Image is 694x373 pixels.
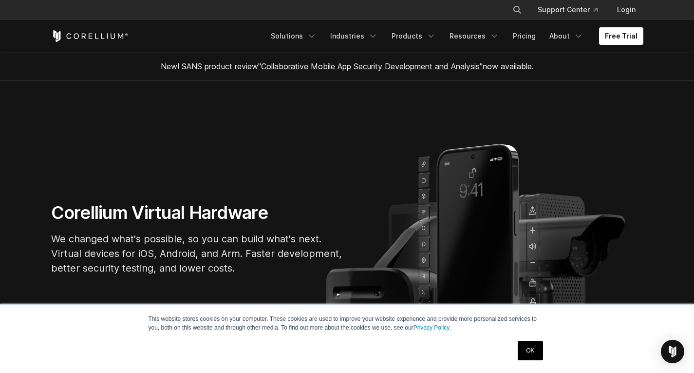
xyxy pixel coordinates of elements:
a: "Collaborative Mobile App Security Development and Analysis" [258,61,483,71]
div: Navigation Menu [501,1,643,19]
p: This website stores cookies on your computer. These cookies are used to improve your website expe... [149,314,546,332]
h1: Corellium Virtual Hardware [51,202,343,224]
a: Industries [324,27,384,45]
a: Solutions [265,27,322,45]
button: Search [508,1,526,19]
a: Free Trial [599,27,643,45]
div: Open Intercom Messenger [661,340,684,363]
a: Pricing [507,27,542,45]
a: OK [518,341,543,360]
a: Support Center [530,1,605,19]
a: Login [609,1,643,19]
a: Corellium Home [51,30,129,42]
span: New! SANS product review now available. [161,61,534,71]
a: Privacy Policy. [413,324,451,331]
a: Resources [444,27,505,45]
a: About [544,27,589,45]
div: Navigation Menu [265,27,643,45]
a: Products [386,27,442,45]
p: We changed what's possible, so you can build what's next. Virtual devices for iOS, Android, and A... [51,232,343,275]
